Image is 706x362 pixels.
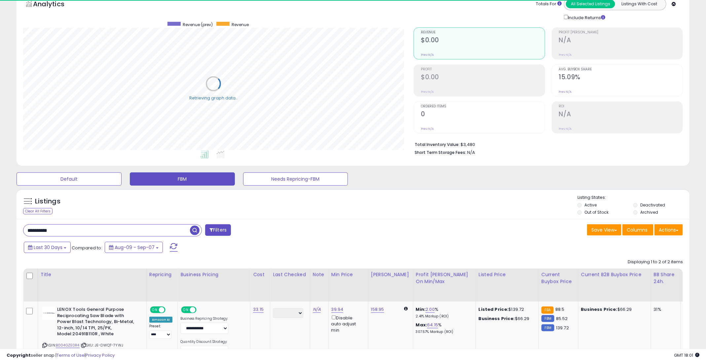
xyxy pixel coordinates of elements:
[180,316,228,321] label: Business Repricing Strategy:
[479,315,515,322] b: Business Price:
[24,242,71,253] button: Last 30 Days
[467,149,475,156] span: N/A
[180,271,247,278] div: Business Pricing
[421,31,544,34] span: Revenue
[42,307,56,320] img: 31qtTRMY+6L._SL40_.jpg
[416,330,471,334] p: 307.57% Markup (ROI)
[205,224,231,236] button: Filters
[253,271,267,278] div: Cost
[331,306,344,313] a: 39.94
[421,105,544,108] span: Ordered Items
[115,244,155,251] span: Aug-09 - Sep-07
[421,110,544,119] h2: 0
[622,224,653,235] button: Columns
[577,195,689,201] p: Listing States:
[23,208,53,214] div: Clear All Filters
[180,340,228,344] label: Quantity Discount Strategy:
[581,306,617,312] b: Business Price:
[415,150,466,155] b: Short Term Storage Fees:
[581,271,648,278] div: Current B2B Buybox Price
[640,209,658,215] label: Archived
[130,172,235,186] button: FBM
[555,306,565,312] span: 88.5
[72,245,102,251] span: Compared to:
[165,307,175,313] span: OFF
[416,322,427,328] b: Max:
[35,197,60,206] h5: Listings
[421,127,434,131] small: Prev: N/A
[371,306,384,313] a: 158.95
[674,352,699,358] span: 2025-10-8 18:01 GMT
[559,110,683,119] h2: N/A
[416,271,473,285] div: Profit [PERSON_NAME] on Min/Max
[628,259,683,265] div: Displaying 1 to 2 of 2 items
[270,269,310,302] th: CSV column name: cust_attr_2_Last Checked
[479,271,536,278] div: Listed Price
[313,306,321,313] a: N/A
[585,209,609,215] label: Out of Stock
[57,307,137,339] b: LENOX Tools General Purpose Reciprocating Saw Blade with Power Blast Technology, Bi-Metal, 12-inc...
[56,343,80,348] a: B004GZE0R4
[416,322,471,334] div: %
[273,271,307,278] div: Last Checked
[149,271,175,278] div: Repricing
[427,322,438,328] a: 64.15
[479,316,534,322] div: $66.29
[17,172,122,186] button: Default
[479,306,509,312] b: Listed Price:
[253,306,264,313] a: 33.15
[581,307,646,312] div: $66.29
[654,224,683,235] button: Actions
[105,242,163,253] button: Aug-09 - Sep-07
[86,352,115,358] a: Privacy Policy
[7,352,31,358] strong: Copyright
[149,317,172,323] div: Amazon AI
[416,314,471,319] p: 2.41% Markup (ROI)
[640,202,665,208] label: Deactivated
[559,31,683,34] span: Profit [PERSON_NAME]
[421,68,544,71] span: Profit
[415,140,678,148] li: $3,480
[196,307,206,313] span: OFF
[559,36,683,45] h2: N/A
[416,307,471,319] div: %
[56,352,85,358] a: Terms of Use
[41,271,144,278] div: Title
[189,95,238,101] div: Retrieving graph data..
[559,90,572,94] small: Prev: N/A
[371,271,410,278] div: [PERSON_NAME]
[151,307,159,313] span: ON
[413,269,476,302] th: The percentage added to the cost of goods (COGS) that forms the calculator for Min & Max prices.
[559,14,613,21] div: Include Returns
[149,324,172,339] div: Preset:
[479,307,534,312] div: $139.72
[426,306,435,313] a: 2.00
[556,315,568,322] span: 85.52
[7,352,115,359] div: seller snap | |
[654,271,678,285] div: BB Share 24h.
[81,343,123,348] span: | SKU: JE-DWQT-7YWJ
[654,307,676,312] div: 31%
[541,324,554,331] small: FBM
[559,68,683,71] span: Avg. Buybox Share
[559,105,683,108] span: ROI
[243,172,348,186] button: Needs Repricing-FBM
[541,315,554,322] small: FBM
[182,307,190,313] span: ON
[541,307,554,314] small: FBA
[313,271,326,278] div: Note
[536,1,562,7] div: Totals For
[421,36,544,45] h2: $0.00
[559,73,683,82] h2: 15.09%
[415,142,460,147] b: Total Inventory Value:
[34,244,62,251] span: Last 30 Days
[421,73,544,82] h2: $0.00
[556,325,569,331] span: 139.72
[421,90,434,94] small: Prev: N/A
[416,306,426,312] b: Min:
[331,271,365,278] div: Min Price
[559,127,572,131] small: Prev: N/A
[585,202,597,208] label: Active
[331,314,363,333] div: Disable auto adjust min
[541,271,576,285] div: Current Buybox Price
